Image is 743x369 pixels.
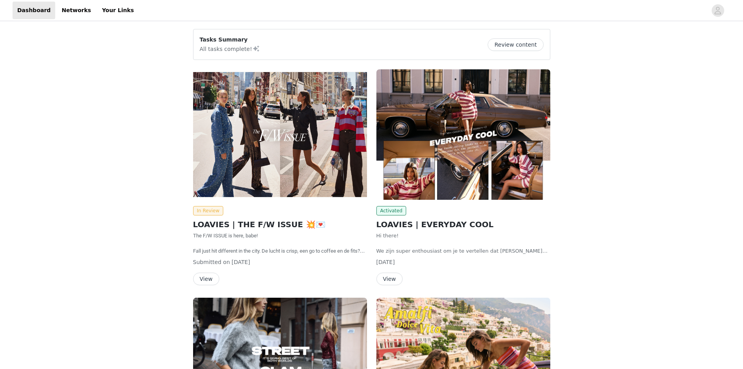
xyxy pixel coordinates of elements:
img: LOAVIES [376,69,550,200]
p: Tasks Summary [200,36,260,44]
span: Fall just hit different in the city. De lucht is crisp, een go to coffee en de fits? On point. De... [193,248,365,277]
p: All tasks complete! [200,44,260,53]
span: Submitted on [193,259,230,265]
span: Activated [376,206,407,215]
button: View [193,273,219,285]
a: View [193,276,219,282]
button: Review content [488,38,543,51]
span: In Review [193,206,224,215]
img: LOAVIES [193,69,367,200]
span: [DATE] [376,259,395,265]
h2: LOAVIES | THE F/W ISSUE 💥💌 [193,219,367,230]
a: Your Links [97,2,139,19]
button: View [376,273,403,285]
div: avatar [714,4,721,17]
a: View [376,276,403,282]
p: We zijn super enthousiast om je te vertellen dat [PERSON_NAME] speciaal geselecteerd bent voor on... [376,247,550,255]
p: Hi there! [376,232,550,240]
h2: LOAVIES | EVERYDAY COOL [376,219,550,230]
a: Networks [57,2,96,19]
span: [DATE] [231,259,250,265]
a: Dashboard [13,2,55,19]
span: The F/W ISSUE is here, babe! [193,233,258,239]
